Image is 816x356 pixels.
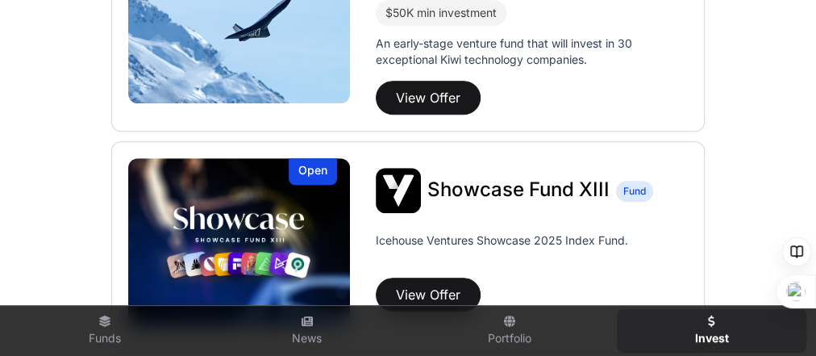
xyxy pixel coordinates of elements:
[376,81,481,115] button: View Offer
[623,185,646,198] span: Fund
[376,232,628,249] p: Icehouse Ventures Showcase 2025 Index Fund.
[414,309,604,353] a: Portfolio
[289,158,337,185] div: Open
[376,278,481,312] button: View Offer
[128,158,350,326] a: Showcase Fund XIIIOpen
[376,168,421,213] img: Showcase Fund XIII
[376,36,688,68] p: An early-stage venture fund that will invest in 30 exceptional Kiwi technology companies.
[427,180,610,201] a: Showcase Fund XIII
[128,158,350,326] img: Showcase Fund XIII
[212,309,402,353] a: News
[385,3,497,23] div: $50K min investment
[735,279,816,356] div: 聊天小工具
[735,279,816,356] iframe: Chat Widget
[617,309,806,353] a: Invest
[10,309,199,353] a: Funds
[427,178,610,201] span: Showcase Fund XIII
